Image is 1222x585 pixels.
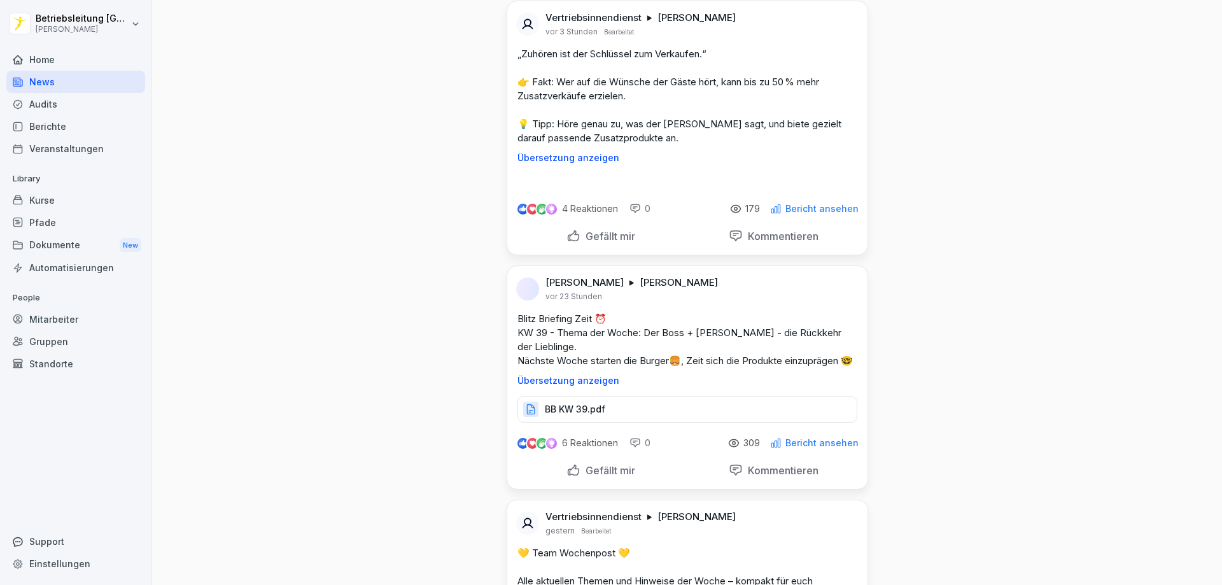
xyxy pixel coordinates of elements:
p: vor 3 Stunden [545,27,598,37]
p: Übersetzung anzeigen [517,153,857,163]
p: 179 [745,204,760,214]
img: celebrate [537,204,547,215]
p: Vertriebsinnendienst [545,11,642,24]
p: 309 [743,438,760,448]
p: Gefällt mir [580,230,635,243]
p: Bearbeitet [581,526,611,536]
p: Kommentieren [743,464,818,477]
a: BB KW 39.pdf [517,407,857,419]
a: Audits [6,93,145,115]
div: 0 [629,202,650,215]
p: Bericht ansehen [785,438,859,448]
a: Gruppen [6,330,145,353]
p: [PERSON_NAME] [36,25,129,34]
p: vor 23 Stunden [545,292,602,302]
p: Library [6,169,145,189]
p: People [6,288,145,308]
p: [PERSON_NAME] [657,511,736,523]
a: Home [6,48,145,71]
a: Pfade [6,211,145,234]
p: gestern [545,526,575,536]
p: „Zuhören ist der Schlüssel zum Verkaufen.“ 👉 Fakt: Wer auf die Wünsche der Gäste hört, kann bis z... [517,47,857,145]
p: Kommentieren [743,230,818,243]
p: [PERSON_NAME] [657,11,736,24]
img: inspiring [546,437,557,449]
a: Automatisierungen [6,257,145,279]
div: 0 [629,437,650,449]
img: inspiring [546,203,557,215]
p: Betriebsleitung [GEOGRAPHIC_DATA] [36,13,129,24]
a: Veranstaltungen [6,137,145,160]
p: 6 Reaktionen [562,438,618,448]
img: like [517,438,528,448]
img: celebrate [537,438,547,449]
a: Berichte [6,115,145,137]
p: Blitz Briefing Zeit ⏰ KW 39 - Thema der Woche: Der Boss + [PERSON_NAME] - die Rückkehr der Liebli... [517,312,857,368]
p: Vertriebsinnendienst [545,511,642,523]
p: Übersetzung anzeigen [517,376,857,386]
div: New [120,238,141,253]
img: like [517,204,528,214]
div: Support [6,530,145,553]
p: Gefällt mir [580,464,635,477]
a: Einstellungen [6,553,145,575]
a: Kurse [6,189,145,211]
img: love [528,204,537,214]
a: Mitarbeiter [6,308,145,330]
p: BB KW 39.pdf [545,403,605,416]
div: Dokumente [6,234,145,257]
a: Standorte [6,353,145,375]
a: News [6,71,145,93]
p: Bericht ansehen [785,204,859,214]
p: [PERSON_NAME] [640,276,718,289]
p: Bearbeitet [604,27,634,37]
p: [PERSON_NAME] [545,276,624,289]
p: 4 Reaktionen [562,204,618,214]
img: love [528,439,537,448]
a: DokumenteNew [6,234,145,257]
